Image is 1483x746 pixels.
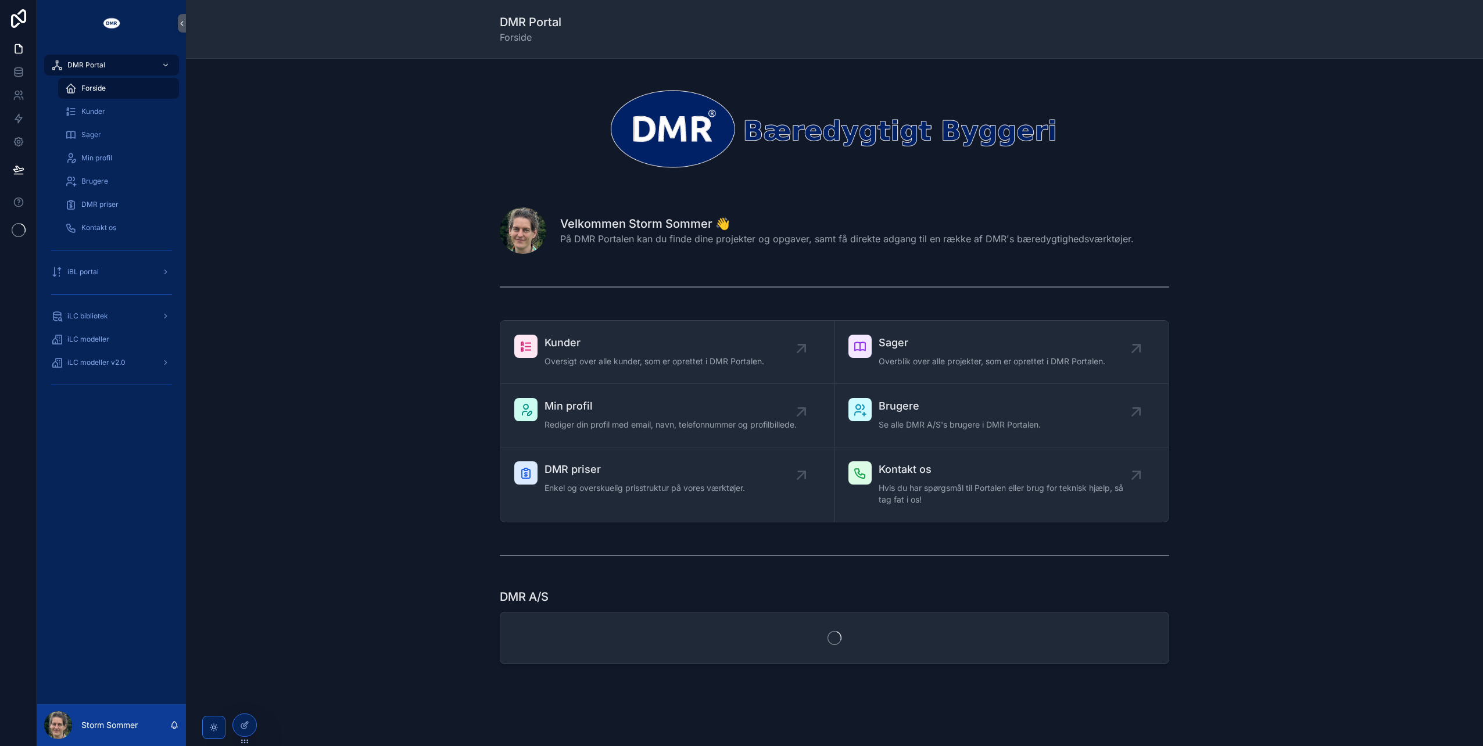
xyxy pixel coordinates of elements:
[81,719,138,731] p: Storm Sommer
[44,329,179,350] a: iLC modeller
[81,130,101,139] span: Sager
[67,335,109,344] span: iLC modeller
[44,352,179,373] a: iLC modeller v2.0
[500,14,561,30] h1: DMR Portal
[879,419,1041,431] span: Se alle DMR A/S's brugere i DMR Portalen.
[81,153,112,163] span: Min profil
[545,335,764,351] span: Kunder
[58,148,179,168] a: Min profil
[879,335,1105,351] span: Sager
[834,384,1169,447] a: BrugereSe alle DMR A/S's brugere i DMR Portalen.
[879,398,1041,414] span: Brugere
[879,482,1136,505] span: Hvis du har spørgsmål til Portalen eller brug for teknisk hjælp, så tag fat i os!
[81,84,106,93] span: Forside
[67,358,126,367] span: iLC modeller v2.0
[500,30,561,44] span: Forside
[81,107,105,116] span: Kunder
[834,447,1169,522] a: Kontakt osHvis du har spørgsmål til Portalen eller brug for teknisk hjælp, så tag fat i os!
[44,55,179,76] a: DMR Portal
[545,356,764,367] span: Oversigt over alle kunder, som er oprettet i DMR Portalen.
[81,223,116,232] span: Kontakt os
[58,194,179,215] a: DMR priser
[58,101,179,122] a: Kunder
[81,200,119,209] span: DMR priser
[879,461,1136,478] span: Kontakt os
[102,14,121,33] img: App logo
[81,177,108,186] span: Brugere
[58,217,179,238] a: Kontakt os
[834,321,1169,384] a: SagerOverblik over alle projekter, som er oprettet i DMR Portalen.
[500,589,549,605] h1: DMR A/S
[545,398,797,414] span: Min profil
[560,232,1134,246] span: På DMR Portalen kan du finde dine projekter og opgaver, samt få direkte adgang til en række af DM...
[500,384,834,447] a: Min profilRediger din profil med email, navn, telefonnummer og profilbillede.
[44,261,179,282] a: iBL portal
[58,124,179,145] a: Sager
[67,60,105,70] span: DMR Portal
[560,216,1134,232] h1: Velkommen Storm Sommer 👋
[58,78,179,99] a: Forside
[500,321,834,384] a: KunderOversigt over alle kunder, som er oprettet i DMR Portalen.
[500,447,834,522] a: DMR priserEnkel og overskuelig prisstruktur på vores værktøjer.
[44,306,179,327] a: iLC bibliotek
[545,482,745,494] span: Enkel og overskuelig prisstruktur på vores værktøjer.
[58,171,179,192] a: Brugere
[545,461,745,478] span: DMR priser
[67,267,99,277] span: iBL portal
[67,311,108,321] span: iLC bibliotek
[37,46,186,409] div: scrollable content
[500,87,1169,170] img: 30475-dmr_logo_baeredygtigt-byggeri_space-arround---noloco---narrow---transparrent---white-DMR.png
[545,419,797,431] span: Rediger din profil med email, navn, telefonnummer og profilbillede.
[879,356,1105,367] span: Overblik over alle projekter, som er oprettet i DMR Portalen.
